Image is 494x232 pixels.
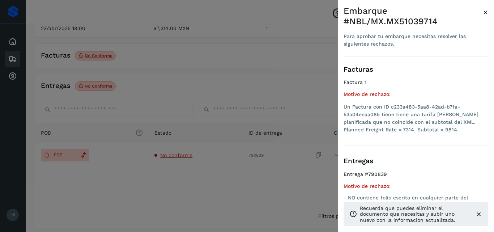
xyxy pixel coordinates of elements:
[344,33,483,48] div: Para aprobar tu embarque necesitas resolver las siguientes rechazos.
[344,183,488,189] h5: Motivo de rechazo:
[483,7,488,17] span: ×
[344,91,488,97] h5: Motivo de rechazo:
[344,6,483,27] div: Embarque #NBL/MX.MX51039714
[344,66,488,74] h3: Facturas
[344,171,488,183] h4: Entrega #790839
[344,157,488,165] h3: Entregas
[344,195,488,207] p: - NO contiene folio escrito en cualquier parte del documento (5 a 7 dígitos).
[344,103,488,134] li: Un Factura con ID c233a483-5aa8-42ad-b7fa-53a04eeaa085 tiene tiene una tarifa [PERSON_NAME] plani...
[344,79,488,85] h4: Factura 1
[483,6,488,19] button: Close
[360,205,469,223] p: Recuerda que puedes eliminar el documento que necesitas y subir uno nuevo con la información actu...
